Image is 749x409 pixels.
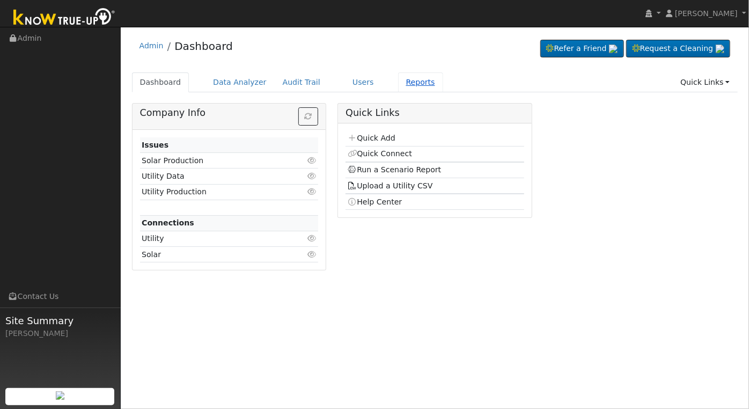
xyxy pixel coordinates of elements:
a: Reports [398,72,443,92]
i: Click to view [307,157,317,164]
span: Site Summary [5,313,115,328]
img: retrieve [56,391,64,400]
td: Utility [140,231,290,246]
a: Run a Scenario Report [348,165,442,174]
td: Utility Data [140,169,290,184]
td: Utility Production [140,184,290,200]
a: Dashboard [174,40,233,53]
a: Request a Cleaning [626,40,730,58]
a: Upload a Utility CSV [348,181,433,190]
strong: Issues [142,141,168,149]
i: Click to view [307,188,317,195]
a: Quick Add [348,134,395,142]
td: Solar Production [140,153,290,169]
h5: Company Info [140,107,318,119]
a: Help Center [348,198,402,206]
h5: Quick Links [346,107,524,119]
i: Click to view [307,172,317,180]
a: Dashboard [132,72,189,92]
img: retrieve [716,45,724,53]
img: Know True-Up [8,6,121,30]
a: Audit Trail [275,72,328,92]
a: Data Analyzer [205,72,275,92]
a: Admin [139,41,164,50]
i: Click to view [307,251,317,258]
div: [PERSON_NAME] [5,328,115,339]
img: retrieve [609,45,618,53]
a: Quick Connect [348,149,412,158]
strong: Connections [142,218,194,227]
span: [PERSON_NAME] [675,9,738,18]
i: Click to view [307,235,317,242]
a: Users [344,72,382,92]
a: Refer a Friend [540,40,624,58]
a: Quick Links [672,72,738,92]
td: Solar [140,247,290,262]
